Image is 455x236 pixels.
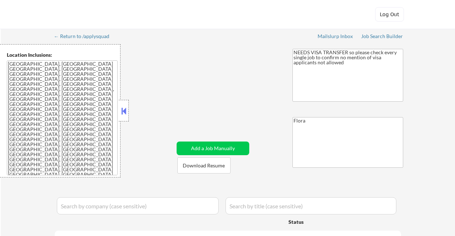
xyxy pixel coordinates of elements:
[375,7,404,22] button: Log Out
[177,157,231,173] button: Download Resume
[361,33,403,41] a: Job Search Builder
[177,142,249,155] button: Add a Job Manually
[57,197,219,214] input: Search by company (case sensitive)
[54,33,116,41] a: ← Return to /applysquad
[361,34,403,39] div: Job Search Builder
[226,197,396,214] input: Search by title (case sensitive)
[318,33,354,41] a: Mailslurp Inbox
[318,34,354,39] div: Mailslurp Inbox
[54,34,116,39] div: ← Return to /applysquad
[288,215,350,228] div: Status
[7,51,118,59] div: Location Inclusions:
